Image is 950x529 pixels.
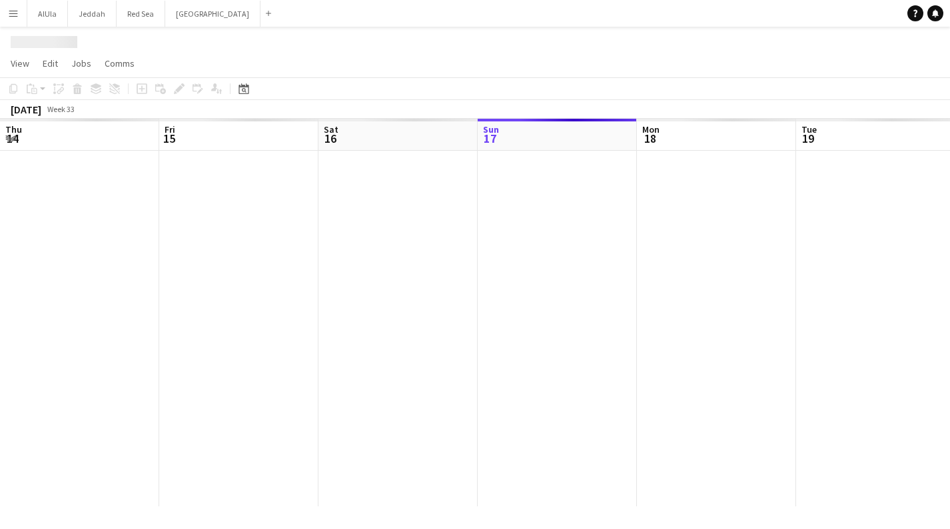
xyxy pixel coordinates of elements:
span: Edit [43,57,58,69]
span: View [11,57,29,69]
span: Sat [324,123,338,135]
a: Jobs [66,55,97,72]
span: 16 [322,131,338,146]
span: Sun [483,123,499,135]
span: Mon [642,123,660,135]
span: 17 [481,131,499,146]
span: Fri [165,123,175,135]
span: Tue [801,123,817,135]
span: Jobs [71,57,91,69]
span: Comms [105,57,135,69]
span: Week 33 [44,104,77,114]
div: [DATE] [11,103,41,116]
button: Jeddah [68,1,117,27]
span: 15 [163,131,175,146]
a: Edit [37,55,63,72]
span: 19 [799,131,817,146]
button: [GEOGRAPHIC_DATA] [165,1,260,27]
span: 14 [3,131,22,146]
a: View [5,55,35,72]
span: 18 [640,131,660,146]
button: Red Sea [117,1,165,27]
button: AlUla [27,1,68,27]
span: Thu [5,123,22,135]
a: Comms [99,55,140,72]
